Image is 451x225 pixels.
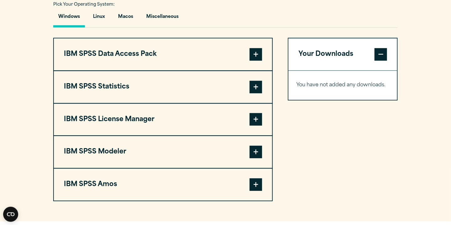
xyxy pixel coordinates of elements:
[288,38,397,70] button: Your Downloads
[113,9,138,27] button: Macos
[3,207,18,222] button: Open CMP widget
[53,3,115,7] span: Pick Your Operating System:
[54,169,272,201] button: IBM SPSS Amos
[54,71,272,103] button: IBM SPSS Statistics
[88,9,110,27] button: Linux
[54,104,272,136] button: IBM SPSS License Manager
[54,136,272,168] button: IBM SPSS Modeler
[288,70,397,100] div: Your Downloads
[296,81,389,90] p: You have not added any downloads.
[53,9,85,27] button: Windows
[54,38,272,70] button: IBM SPSS Data Access Pack
[141,9,184,27] button: Miscellaneous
